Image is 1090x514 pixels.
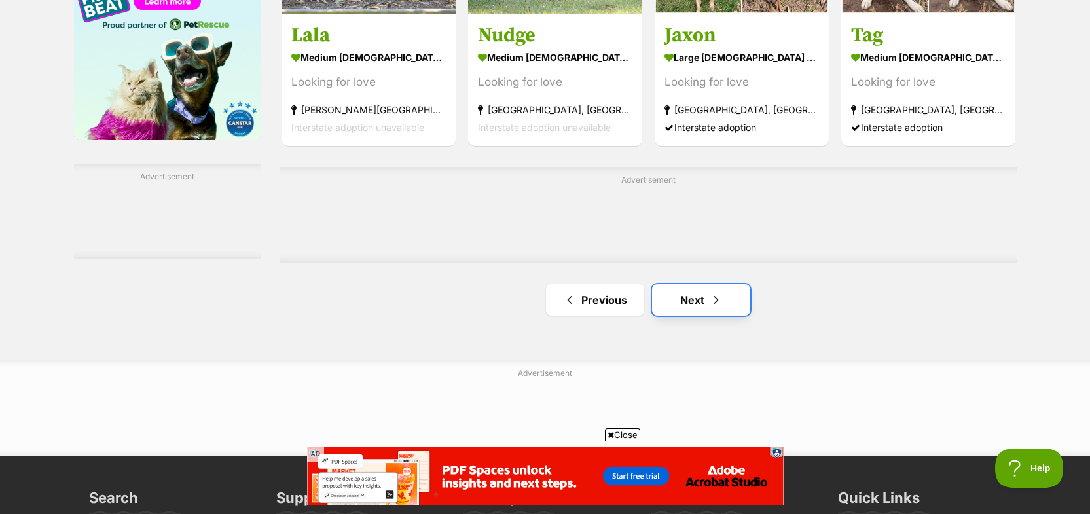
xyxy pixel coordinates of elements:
[664,23,819,48] h3: Jaxon
[664,101,819,119] strong: [GEOGRAPHIC_DATA], [GEOGRAPHIC_DATA]
[655,13,829,146] a: Jaxon large [DEMOGRAPHIC_DATA] Dog Looking for love [GEOGRAPHIC_DATA], [GEOGRAPHIC_DATA] Intersta...
[664,48,819,67] strong: large [DEMOGRAPHIC_DATA] Dog
[478,122,611,133] span: Interstate adoption unavailable
[841,13,1015,146] a: Tag medium [DEMOGRAPHIC_DATA] Dog Looking for love [GEOGRAPHIC_DATA], [GEOGRAPHIC_DATA] Interstat...
[307,447,324,462] span: AD
[280,284,1017,316] nav: Pagination
[851,48,1006,67] strong: medium [DEMOGRAPHIC_DATA] Dog
[478,101,632,119] strong: [GEOGRAPHIC_DATA], [GEOGRAPHIC_DATA]
[664,73,819,91] div: Looking for love
[851,73,1006,91] div: Looking for love
[478,23,632,48] h3: Nudge
[652,284,750,316] a: Next page
[280,167,1017,263] div: Advertisement
[478,73,632,91] div: Looking for love
[546,284,644,316] a: Previous page
[851,119,1006,136] div: Interstate adoption
[664,119,819,136] div: Interstate adoption
[291,48,446,67] strong: medium [DEMOGRAPHIC_DATA] Dog
[851,23,1006,48] h3: Tag
[995,449,1064,488] iframe: Help Scout Beacon - Open
[478,48,632,67] strong: medium [DEMOGRAPHIC_DATA] Dog
[1,1,12,12] img: consumer-privacy-logo.png
[291,73,446,91] div: Looking for love
[291,122,424,133] span: Interstate adoption unavailable
[605,428,640,441] span: Close
[463,1,477,12] a: Privacy Notification
[468,13,642,146] a: Nudge medium [DEMOGRAPHIC_DATA] Dog Looking for love [GEOGRAPHIC_DATA], [GEOGRAPHIC_DATA] Interst...
[463,1,475,10] img: iconc.png
[74,164,261,259] div: Advertisement
[851,101,1006,119] strong: [GEOGRAPHIC_DATA], [GEOGRAPHIC_DATA]
[282,13,456,146] a: Lala medium [DEMOGRAPHIC_DATA] Dog Looking for love [PERSON_NAME][GEOGRAPHIC_DATA], [GEOGRAPHIC_D...
[291,101,446,119] strong: [PERSON_NAME][GEOGRAPHIC_DATA], [GEOGRAPHIC_DATA]
[291,23,446,48] h3: Lala
[465,1,475,12] img: consumer-privacy-logo.png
